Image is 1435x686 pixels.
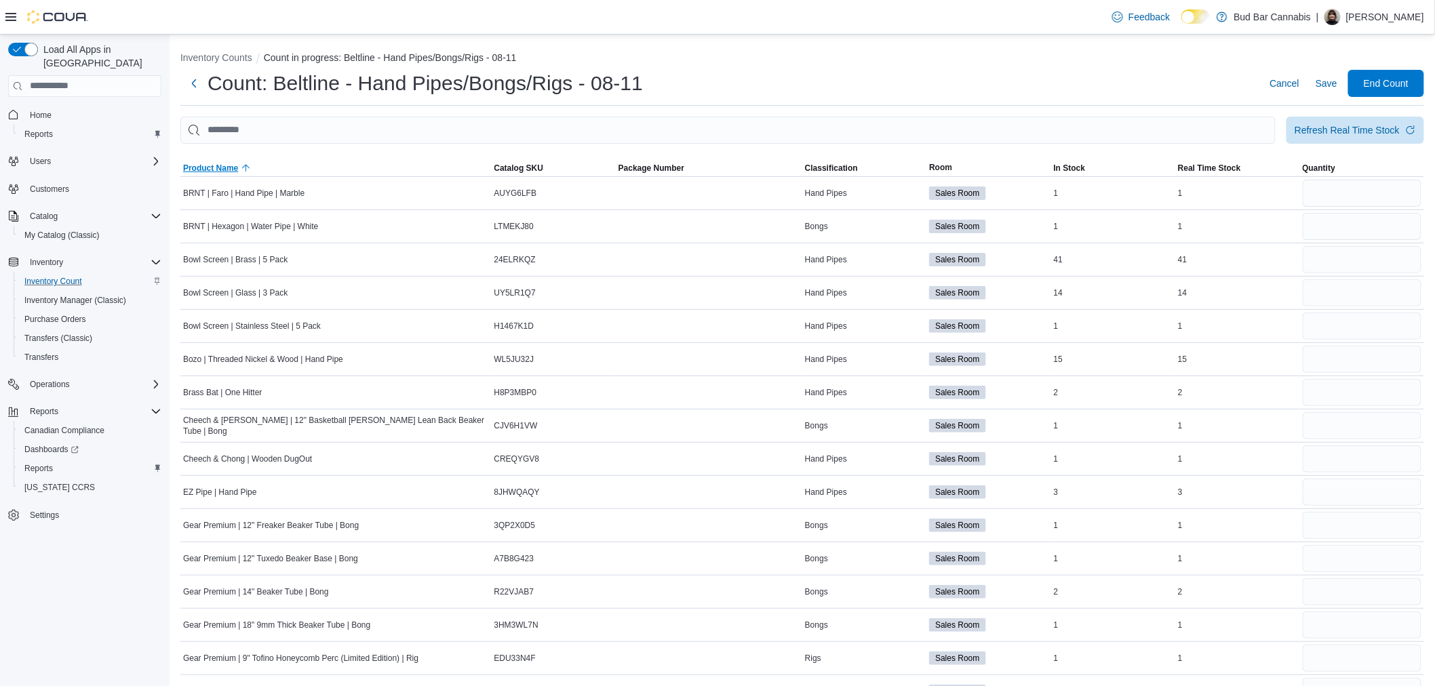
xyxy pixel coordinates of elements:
span: Cheech & Chong | Wooden DugOut [183,453,312,464]
span: Dashboards [24,444,79,455]
span: Bongs [805,520,828,531]
span: Gear Premium | 12" Tuxedo Beaker Base | Bong [183,553,358,564]
div: 1 [1051,185,1175,201]
span: CJV6H1VW [494,420,538,431]
div: 1 [1175,617,1299,633]
div: 2 [1175,584,1299,600]
span: My Catalog (Classic) [24,230,100,241]
span: My Catalog (Classic) [19,227,161,243]
span: Inventory Count [24,276,82,287]
span: Sales Room [935,353,979,365]
a: Dashboards [14,440,167,459]
span: Hand Pipes [805,254,847,265]
span: Cancel [1270,77,1299,90]
div: 1 [1175,451,1299,467]
button: Inventory Counts [180,52,252,63]
span: R22VJAB7 [494,586,534,597]
span: Reports [19,126,161,142]
span: Catalog [30,211,58,222]
div: 1 [1175,418,1299,434]
button: Reports [14,125,167,144]
span: Transfers (Classic) [24,333,92,344]
a: [US_STATE] CCRS [19,479,100,496]
span: Inventory [24,254,161,270]
span: Brass Bat | One Hitter [183,387,262,398]
div: 2 [1051,384,1175,401]
div: 1 [1051,451,1175,467]
p: Bud Bar Cannabis [1234,9,1312,25]
div: 3 [1175,484,1299,500]
span: Rigs [805,653,821,664]
input: Dark Mode [1181,9,1210,24]
span: Settings [24,506,161,523]
button: Next [180,70,208,97]
span: Sales Room [935,619,979,631]
a: Inventory Manager (Classic) [19,292,132,308]
span: Sales Room [935,453,979,465]
span: Sales Room [935,386,979,399]
div: 1 [1175,650,1299,666]
span: Inventory Manager (Classic) [24,295,126,306]
span: Real Time Stock [1178,163,1240,174]
span: Sales Room [935,254,979,266]
button: Canadian Compliance [14,421,167,440]
button: Transfers [14,348,167,367]
button: Product Name [180,160,492,176]
input: This is a search bar. After typing your query, hit enter to filter the results lower in the page. [180,117,1276,144]
button: Refresh Real Time Stock [1286,117,1424,144]
span: Load All Apps in [GEOGRAPHIC_DATA] [38,43,161,70]
div: 2 [1051,584,1175,600]
a: Transfers (Classic) [19,330,98,346]
span: Classification [805,163,858,174]
div: 1 [1051,517,1175,533]
span: Reports [24,463,53,474]
a: My Catalog (Classic) [19,227,105,243]
button: Catalog [24,208,63,224]
span: Cheech & [PERSON_NAME] | 12" Basketball [PERSON_NAME] Lean Back Beaker Tube | Bong [183,415,489,437]
span: Sales Room [929,186,985,200]
button: Quantity [1300,160,1424,176]
span: Bongs [805,221,828,232]
span: 24ELRKQZ [494,254,536,265]
span: 3QP2X0D5 [494,520,536,531]
span: Sales Room [935,320,979,332]
span: Inventory Count [19,273,161,289]
a: Reports [19,126,58,142]
span: LTMEKJ80 [494,221,534,232]
button: Reports [3,402,167,421]
span: A7B8G423 [494,553,534,564]
button: Purchase Orders [14,310,167,329]
span: Sales Room [935,486,979,498]
span: Sales Room [929,253,985,266]
p: [PERSON_NAME] [1346,9,1424,25]
div: 2 [1175,384,1299,401]
span: Hand Pipes [805,387,847,398]
span: Sales Room [929,651,985,665]
div: 14 [1175,285,1299,301]
span: Reports [30,406,58,417]
span: Sales Room [929,352,985,366]
span: Gear Premium | 18" 9mm Thick Beaker Tube | Bong [183,620,370,630]
button: [US_STATE] CCRS [14,478,167,497]
button: Catalog SKU [492,160,616,176]
button: Package Number [616,160,802,176]
button: Transfers (Classic) [14,329,167,348]
div: 3 [1051,484,1175,500]
span: Reports [19,460,161,477]
span: Users [30,156,51,167]
div: 41 [1051,251,1175,268]
button: Home [3,105,167,125]
span: Gear Premium | 9" Tofino Honeycomb Perc (Limited Edition) | Rig [183,653,418,664]
span: UY5LR1Q7 [494,287,536,298]
button: Classification [802,160,926,176]
div: 1 [1051,550,1175,567]
button: Count in progress: Beltline - Hand Pipes/Bongs/Rigs - 08-11 [264,52,517,63]
div: 1 [1175,517,1299,533]
span: Sales Room [929,485,985,499]
button: Settings [3,505,167,525]
span: 8JHWQAQY [494,487,540,498]
button: Reports [24,403,64,420]
nav: An example of EuiBreadcrumbs [180,51,1424,67]
span: Catalog SKU [494,163,544,174]
button: In Stock [1051,160,1175,176]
